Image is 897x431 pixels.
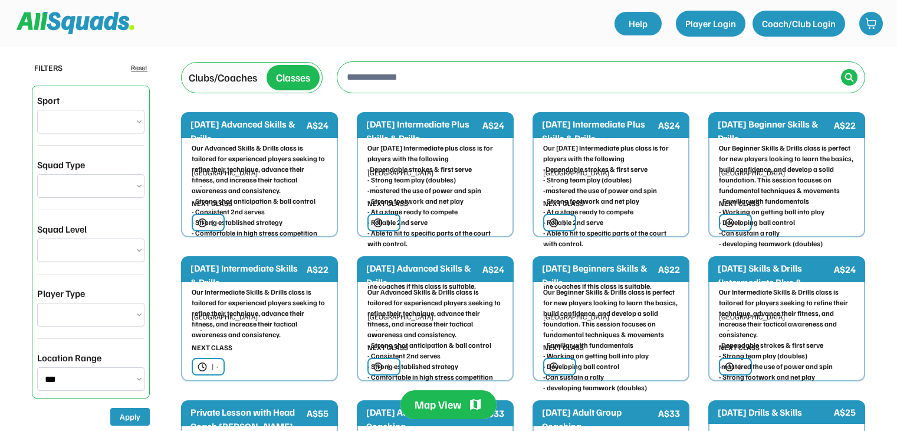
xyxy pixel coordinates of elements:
[190,261,304,289] div: [DATE] Intermediate Skills & Drills
[542,261,656,289] div: [DATE] Beginners Skills & Drills
[543,143,679,292] div: Our [DATE] Intermediate plus class is for players with the following -Dependable strokes & first ...
[658,262,680,276] div: A$22
[676,11,745,37] button: Player Login
[718,261,832,303] div: [DATE] Skills & Drills (Intermediate Plus & Intermediate)
[549,362,558,372] img: clock.svg
[37,351,101,365] div: Location Range
[615,12,662,35] a: Help
[719,287,855,383] div: Our Intermediate Skills & Drills class is tailored for players seeking to refine their technique,...
[276,70,310,86] div: Classes
[658,118,680,132] div: A$24
[563,361,570,372] div: | -
[190,117,304,145] div: [DATE] Advanced Skills & Drills
[367,342,408,353] div: NEXT CLASS
[718,117,832,145] div: [DATE] Beginner Skills & Drills
[834,262,856,276] div: A$24
[551,181,679,191] div: -
[131,63,147,73] div: Reset
[189,70,257,86] div: Clubs/Coaches
[563,217,570,228] div: | -
[845,73,854,82] img: Icon%20%2838%29.svg
[192,143,327,239] div: Our Advanced Skills & Drills class is tailored for experienced players seeking to refine their te...
[37,286,85,301] div: Player Type
[192,287,327,340] div: Our Intermediate Skills & Drills class is tailored for experienced players seeking to refine thei...
[387,217,395,228] div: | -
[198,362,207,372] img: clock.svg
[415,397,461,412] div: Map View
[34,61,63,74] div: FILTERS
[212,217,219,228] div: | -
[387,361,395,372] div: | -
[373,218,383,228] img: clock.svg
[725,362,734,372] img: clock.svg
[376,181,503,191] div: -
[192,312,327,322] div: [GEOGRAPHIC_DATA]
[212,361,219,372] div: | -
[200,325,327,335] div: -
[739,361,746,372] div: | -
[719,198,760,209] div: NEXT CLASS
[865,18,877,30] img: shopping-cart-01%20%281%29.svg
[192,168,327,178] div: [GEOGRAPHIC_DATA]
[542,117,656,145] div: [DATE] Intermediate Plus Skills & Drills
[307,118,328,132] div: A$24
[551,325,679,335] div: -
[17,12,134,34] img: Squad%20Logo.svg
[753,11,845,37] button: Coach/Club Login
[719,342,760,353] div: NEXT CLASS
[543,287,679,393] div: Our Beginner Skills & Drills class is perfect for new players looking to learn the basics, build ...
[727,325,855,335] div: -
[719,143,855,249] div: Our Beginner Skills & Drills class is perfect for new players looking to learn the basics, build ...
[367,143,503,292] div: Our [DATE] Intermediate plus class is for players with the following -Dependable strokes & first ...
[367,168,503,178] div: [GEOGRAPHIC_DATA]
[37,222,87,236] div: Squad Level
[543,342,584,353] div: NEXT CLASS
[307,262,328,276] div: A$22
[543,168,679,178] div: [GEOGRAPHIC_DATA]
[367,198,408,209] div: NEXT CLASS
[543,312,679,322] div: [GEOGRAPHIC_DATA]
[727,181,855,191] div: -
[192,342,232,353] div: NEXT CLASS
[719,312,855,322] div: [GEOGRAPHIC_DATA]
[834,118,856,132] div: A$22
[366,117,480,145] div: [DATE] Intermediate Plus Skills & Drills
[37,158,85,172] div: Squad Type
[543,198,584,209] div: NEXT CLASS
[739,217,746,228] div: | -
[200,181,327,191] div: -
[198,218,207,228] img: clock.svg
[37,93,60,107] div: Sport
[725,218,734,228] img: clock.svg
[192,198,232,209] div: NEXT CLASS
[373,362,383,372] img: clock.svg
[366,261,480,289] div: [DATE] Advanced Skills & Drills
[367,312,503,322] div: [GEOGRAPHIC_DATA]
[719,168,855,178] div: [GEOGRAPHIC_DATA]
[482,118,504,132] div: A$24
[376,325,503,335] div: -
[367,287,503,383] div: Our Advanced Skills & Drills class is tailored for experienced players seeking to refine their te...
[482,262,504,276] div: A$24
[549,218,558,228] img: clock.svg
